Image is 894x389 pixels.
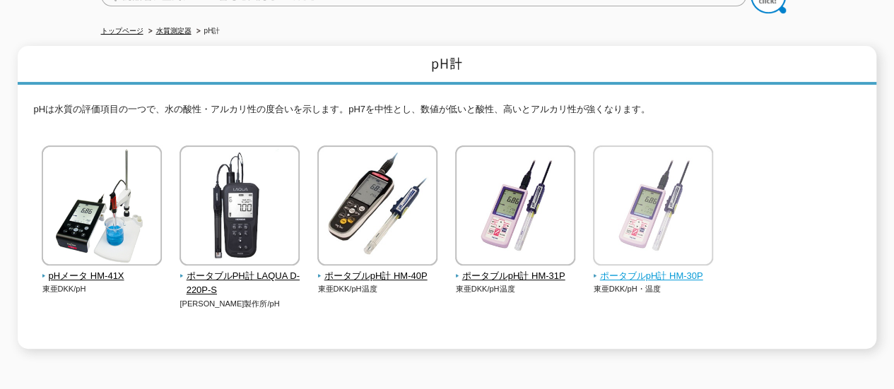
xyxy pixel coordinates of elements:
span: ポータブルPH計 LAQUA D-220P-S [180,269,300,299]
img: ポータブルpH計 HM-31P [455,145,575,269]
span: ポータブルpH計 HM-31P [455,269,576,284]
a: ポータブルpH計 HM-31P [455,256,576,284]
p: 東亜DKK/pH・温度 [593,283,714,295]
li: pH計 [194,24,220,39]
img: ポータブルpH計 HM-40P [317,145,437,269]
img: pHメータ HM-41X [42,145,162,269]
span: ポータブルpH計 HM-40P [317,269,438,284]
img: ポータブルPH計 LAQUA D-220P-S [180,145,300,269]
p: 東亜DKK/pH温度 [317,283,438,295]
p: 東亜DKK/pH温度 [455,283,576,295]
span: ポータブルpH計 HM-30P [593,269,714,284]
a: ポータブルpH計 HM-40P [317,256,438,284]
a: ポータブルPH計 LAQUA D-220P-S [180,256,300,298]
h1: pH計 [18,46,876,85]
img: ポータブルpH計 HM-30P [593,145,713,269]
a: ポータブルpH計 HM-30P [593,256,714,284]
p: [PERSON_NAME]製作所/pH [180,298,300,310]
a: トップページ [101,27,143,35]
p: pHは水質の評価項目の一つで、水の酸性・アルカリ性の度合いを示します。pH7を中性とし、数値が低いと酸性、高いとアルカリ性が強くなります。 [33,102,860,124]
a: 水質測定器 [156,27,192,35]
span: pHメータ HM-41X [42,269,163,284]
a: pHメータ HM-41X [42,256,163,284]
p: 東亜DKK/pH [42,283,163,295]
